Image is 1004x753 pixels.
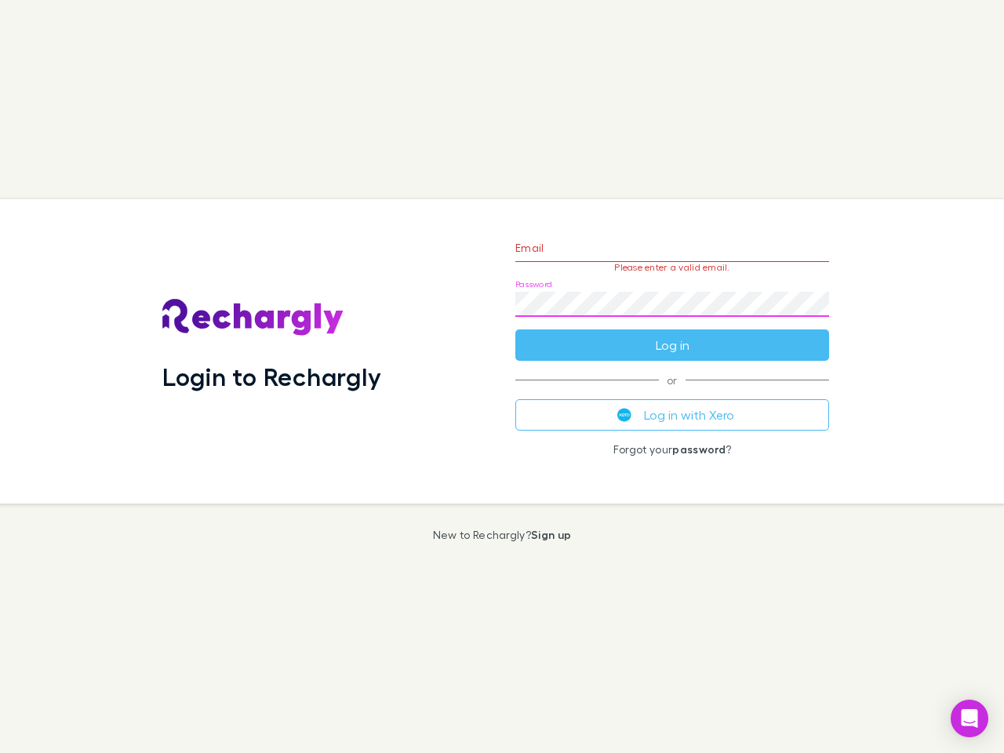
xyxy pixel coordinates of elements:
[531,528,571,541] a: Sign up
[433,529,572,541] p: New to Rechargly?
[515,278,552,290] label: Password
[672,442,726,456] a: password
[515,329,829,361] button: Log in
[515,399,829,431] button: Log in with Xero
[617,408,631,422] img: Xero's logo
[162,362,381,391] h1: Login to Rechargly
[162,299,344,336] img: Rechargly's Logo
[515,262,829,273] p: Please enter a valid email.
[515,443,829,456] p: Forgot your ?
[951,700,988,737] div: Open Intercom Messenger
